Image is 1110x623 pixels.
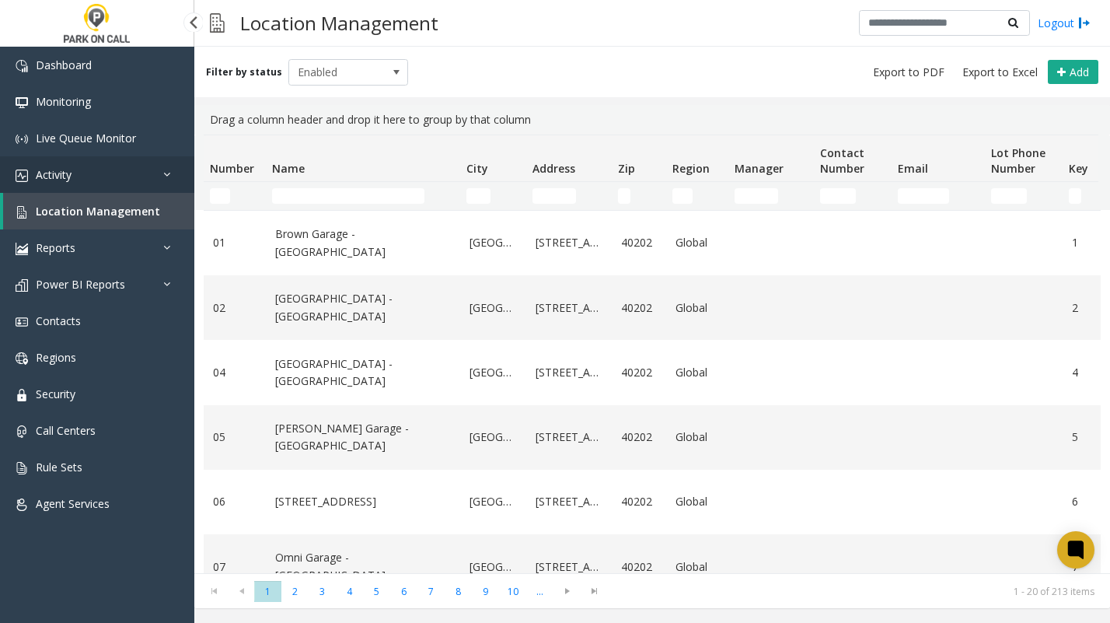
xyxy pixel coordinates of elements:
[36,496,110,511] span: Agent Services
[466,161,488,176] span: City
[675,234,719,251] a: Global
[985,182,1063,210] td: Lot Phone Number Filter
[618,188,630,204] input: Zip Filter
[672,161,710,176] span: Region
[36,240,75,255] span: Reports
[469,429,517,446] a: [GEOGRAPHIC_DATA]
[617,585,1094,598] kendo-pager-info: 1 - 20 of 213 items
[536,558,602,576] a: [STREET_ADDRESS]
[526,581,553,602] span: Page 11
[36,387,75,401] span: Security
[532,161,575,176] span: Address
[526,182,612,210] td: Address Filter
[206,65,282,79] label: Filter by status
[1048,60,1098,85] button: Add
[867,61,951,83] button: Export to PDF
[1072,364,1108,381] a: 4
[1072,558,1108,576] a: 7
[469,234,517,251] a: [GEOGRAPHIC_DATA]
[460,182,526,210] td: City Filter
[16,499,28,511] img: 'icon'
[469,493,517,510] a: [GEOGRAPHIC_DATA]
[536,364,602,381] a: [STREET_ADDRESS]
[336,581,363,602] span: Page 4
[204,105,1101,135] div: Drag a column header and drop it here to group by that column
[275,355,451,390] a: [GEOGRAPHIC_DATA] - [GEOGRAPHIC_DATA]
[254,581,281,602] span: Page 1
[272,161,305,176] span: Name
[213,299,257,317] a: 02
[1072,299,1108,317] a: 2
[1072,234,1108,251] a: 1
[820,188,856,204] input: Contact Number Filter
[36,58,92,72] span: Dashboard
[898,161,928,176] span: Email
[536,234,602,251] a: [STREET_ADDRESS]
[1072,493,1108,510] a: 6
[675,493,719,510] a: Global
[536,493,602,510] a: [STREET_ADDRESS]
[3,193,194,229] a: Location Management
[532,188,576,204] input: Address Filter
[266,182,460,210] td: Name Filter
[621,558,657,576] a: 40202
[36,131,136,145] span: Live Queue Monitor
[499,581,526,602] span: Page 10
[672,188,693,204] input: Region Filter
[210,4,225,42] img: pageIcon
[16,206,28,219] img: 'icon'
[466,188,490,204] input: City Filter
[469,558,517,576] a: [GEOGRAPHIC_DATA]
[16,462,28,474] img: 'icon'
[557,585,578,597] span: Go to the next page
[472,581,499,602] span: Page 9
[36,167,72,182] span: Activity
[621,493,657,510] a: 40202
[16,243,28,255] img: 'icon'
[36,313,81,328] span: Contacts
[275,493,451,510] a: [STREET_ADDRESS]
[16,96,28,109] img: 'icon'
[814,182,892,210] td: Contact Number Filter
[735,188,778,204] input: Manager Filter
[728,182,814,210] td: Manager Filter
[675,429,719,446] a: Global
[16,352,28,365] img: 'icon'
[956,61,1044,83] button: Export to Excel
[962,65,1038,80] span: Export to Excel
[675,299,719,317] a: Global
[536,299,602,317] a: [STREET_ADDRESS]
[1072,429,1108,446] a: 5
[621,299,657,317] a: 40202
[16,316,28,328] img: 'icon'
[16,425,28,438] img: 'icon'
[584,585,605,597] span: Go to the last page
[621,234,657,251] a: 40202
[16,133,28,145] img: 'icon'
[36,204,160,219] span: Location Management
[36,350,76,365] span: Regions
[612,182,666,210] td: Zip Filter
[309,581,336,602] span: Page 3
[621,364,657,381] a: 40202
[194,135,1110,573] div: Data table
[272,188,424,204] input: Name Filter
[1069,161,1088,176] span: Key
[210,161,254,176] span: Number
[1070,65,1089,79] span: Add
[390,581,417,602] span: Page 6
[675,558,719,576] a: Global
[275,549,451,584] a: Omni Garage - [GEOGRAPHIC_DATA]
[281,581,309,602] span: Page 2
[1038,15,1091,31] a: Logout
[213,429,257,446] a: 05
[618,161,635,176] span: Zip
[213,234,257,251] a: 01
[621,429,657,446] a: 40202
[213,558,257,576] a: 07
[991,188,1027,204] input: Lot Phone Number Filter
[36,277,125,292] span: Power BI Reports
[991,145,1045,176] span: Lot Phone Number
[892,182,985,210] td: Email Filter
[275,290,451,325] a: [GEOGRAPHIC_DATA] - [GEOGRAPHIC_DATA]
